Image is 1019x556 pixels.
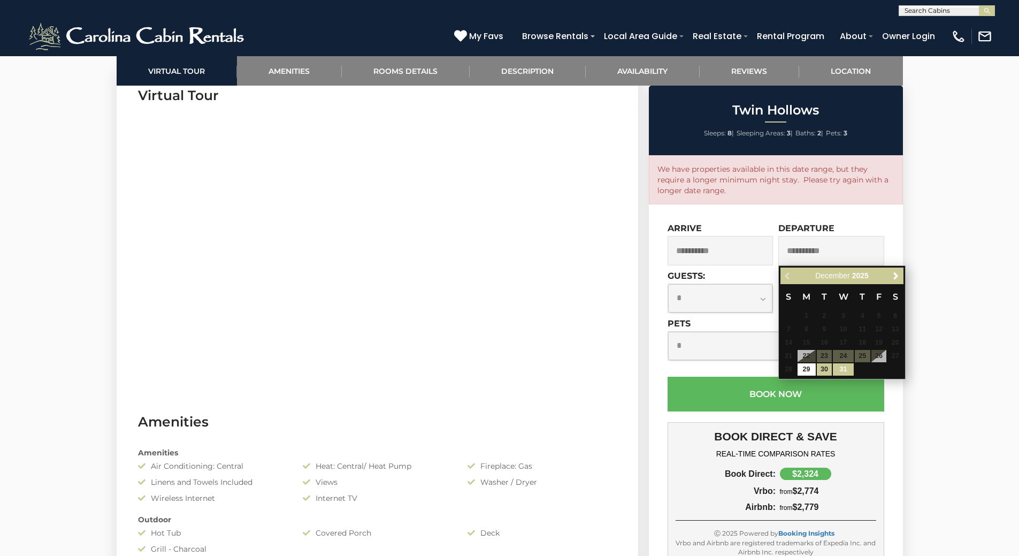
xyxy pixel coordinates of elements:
[469,29,503,43] span: My Favs
[295,493,459,504] div: Internet TV
[797,363,816,376] td: $271
[138,413,617,431] h3: Amenities
[797,323,816,336] td: Checkout must be after start date
[130,447,625,458] div: Amenities
[832,363,854,376] td: $537
[459,528,624,538] div: Deck
[459,477,624,488] div: Washer / Dryer
[795,129,816,137] span: Baths:
[687,27,747,45] a: Real Estate
[295,461,459,471] div: Heat: Central/ Heat Pump
[871,310,887,322] span: 5
[781,350,796,362] span: 21
[855,337,870,349] span: 18
[951,29,966,44] img: phone-regular-white.png
[780,336,797,349] td: Checkout must be after start date
[799,56,903,86] a: Location
[871,336,887,349] td: Checkout must be after start date
[887,349,903,363] td: Checkout must be after start date
[676,469,776,479] div: Book Direct:
[787,129,791,137] strong: 3
[780,468,831,480] div: $2,324
[817,129,821,137] strong: 2
[893,292,898,302] span: Saturday
[833,363,853,376] a: 31
[876,292,882,302] span: Friday
[780,323,797,336] td: Checkout must be after start date
[780,488,793,496] span: from
[977,29,992,44] img: mail-regular-white.png
[676,430,876,443] h3: BOOK DIRECT & SAVE
[130,477,295,488] div: Linens and Towels Included
[826,129,842,137] span: Pets:
[138,86,617,105] h3: Virtual Tour
[816,323,833,336] td: Checkout must be after start date
[817,310,832,322] span: 2
[797,336,816,349] td: Checkout must be after start date
[816,363,833,376] td: $272
[130,514,625,525] div: Outdoor
[815,271,850,280] span: December
[130,461,295,471] div: Air Conditioning: Central
[855,323,870,336] span: 11
[832,336,854,349] td: Checkout must be after start date
[887,310,903,322] span: 6
[797,309,816,323] td: Checkout must be after start date
[798,337,816,349] span: 15
[737,126,793,140] li: |
[586,56,700,86] a: Availability
[752,27,830,45] a: Rental Program
[887,323,903,336] span: 13
[780,504,793,512] span: from
[676,450,876,458] h4: REAL-TIME COMPARISON RATES
[844,129,847,137] strong: 3
[459,461,624,471] div: Fireplace: Gas
[871,323,887,336] td: Checkout must be after start date
[295,528,459,538] div: Covered Porch
[798,363,816,376] a: 29
[892,272,900,280] span: Next
[676,502,776,512] div: Airbnb:
[860,292,865,302] span: Thursday
[854,323,871,336] td: Checkout must be after start date
[854,309,871,323] td: Checkout must be after start date
[295,477,459,488] div: Views
[795,126,823,140] li: |
[737,129,785,137] span: Sleeping Areas:
[822,292,827,302] span: Tuesday
[817,363,832,376] a: 30
[778,223,834,233] label: Departure
[599,27,683,45] a: Local Area Guide
[855,310,870,322] span: 4
[852,271,869,280] span: 2025
[776,486,876,496] div: $2,774
[676,529,876,538] div: Ⓒ 2025 Powered by
[839,292,848,302] span: Wednesday
[342,56,470,86] a: Rooms Details
[833,337,853,349] span: 17
[454,29,506,43] a: My Favs
[802,292,810,302] span: Monday
[871,309,887,323] td: Checkout must be after start date
[117,56,237,86] a: Virtual Tour
[781,337,796,349] span: 14
[832,323,854,336] td: Checkout must be after start date
[887,336,903,349] td: Checkout must be after start date
[887,323,903,336] td: Checkout must be after start date
[668,377,884,412] button: Book Now
[676,486,776,496] div: Vrbo:
[816,336,833,349] td: Checkout must be after start date
[130,544,295,554] div: Grill - Charcoal
[704,129,726,137] span: Sleeps:
[889,269,902,283] a: Next
[816,309,833,323] td: Checkout must be after start date
[778,529,834,537] a: Booking Insights
[470,56,586,86] a: Description
[668,271,705,281] label: Guests:
[798,350,816,362] span: 22
[786,292,791,302] span: Sunday
[817,337,832,349] span: 16
[887,309,903,323] td: Checkout must be after start date
[727,129,732,137] strong: 8
[798,310,816,322] span: 1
